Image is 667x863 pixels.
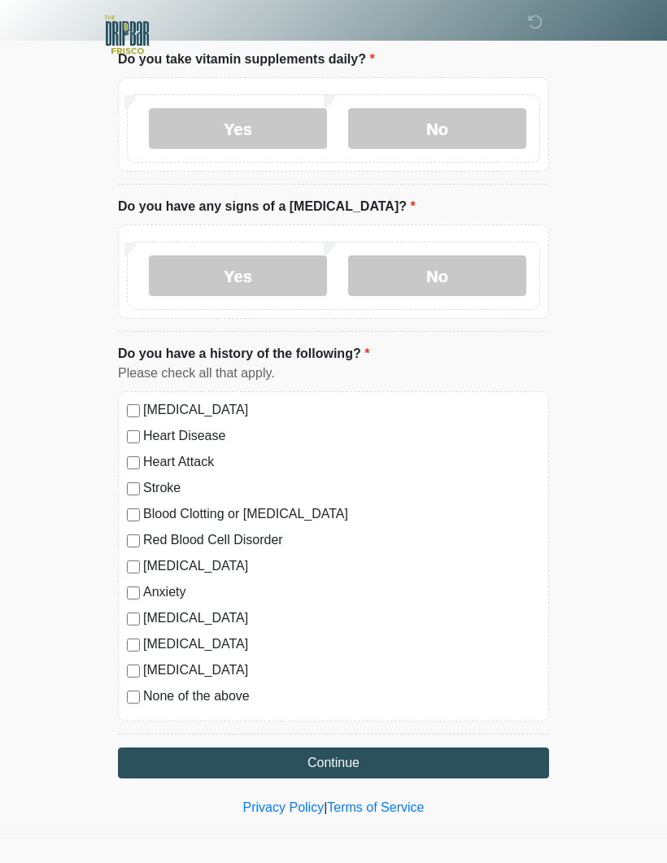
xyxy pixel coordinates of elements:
[143,452,540,472] label: Heart Attack
[127,665,140,678] input: [MEDICAL_DATA]
[127,456,140,469] input: Heart Attack
[149,255,327,296] label: Yes
[127,586,140,599] input: Anxiety
[127,404,140,417] input: [MEDICAL_DATA]
[127,560,140,573] input: [MEDICAL_DATA]
[127,482,140,495] input: Stroke
[127,639,140,652] input: [MEDICAL_DATA]
[143,608,540,628] label: [MEDICAL_DATA]
[127,508,140,521] input: Blood Clotting or [MEDICAL_DATA]
[243,800,325,814] a: Privacy Policy
[127,612,140,625] input: [MEDICAL_DATA]
[127,534,140,547] input: Red Blood Cell Disorder
[143,582,540,602] label: Anxiety
[118,364,549,383] div: Please check all that apply.
[143,400,540,420] label: [MEDICAL_DATA]
[127,691,140,704] input: None of the above
[143,660,540,680] label: [MEDICAL_DATA]
[348,255,526,296] label: No
[102,12,154,57] img: The DRIPBaR - Frisco Logo
[143,426,540,446] label: Heart Disease
[324,800,327,814] a: |
[118,344,369,364] label: Do you have a history of the following?
[143,478,540,498] label: Stroke
[327,800,424,814] a: Terms of Service
[127,430,140,443] input: Heart Disease
[143,504,540,524] label: Blood Clotting or [MEDICAL_DATA]
[149,108,327,149] label: Yes
[143,634,540,654] label: [MEDICAL_DATA]
[118,197,416,216] label: Do you have any signs of a [MEDICAL_DATA]?
[348,108,526,149] label: No
[143,530,540,550] label: Red Blood Cell Disorder
[118,747,549,778] button: Continue
[143,686,540,706] label: None of the above
[143,556,540,576] label: [MEDICAL_DATA]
